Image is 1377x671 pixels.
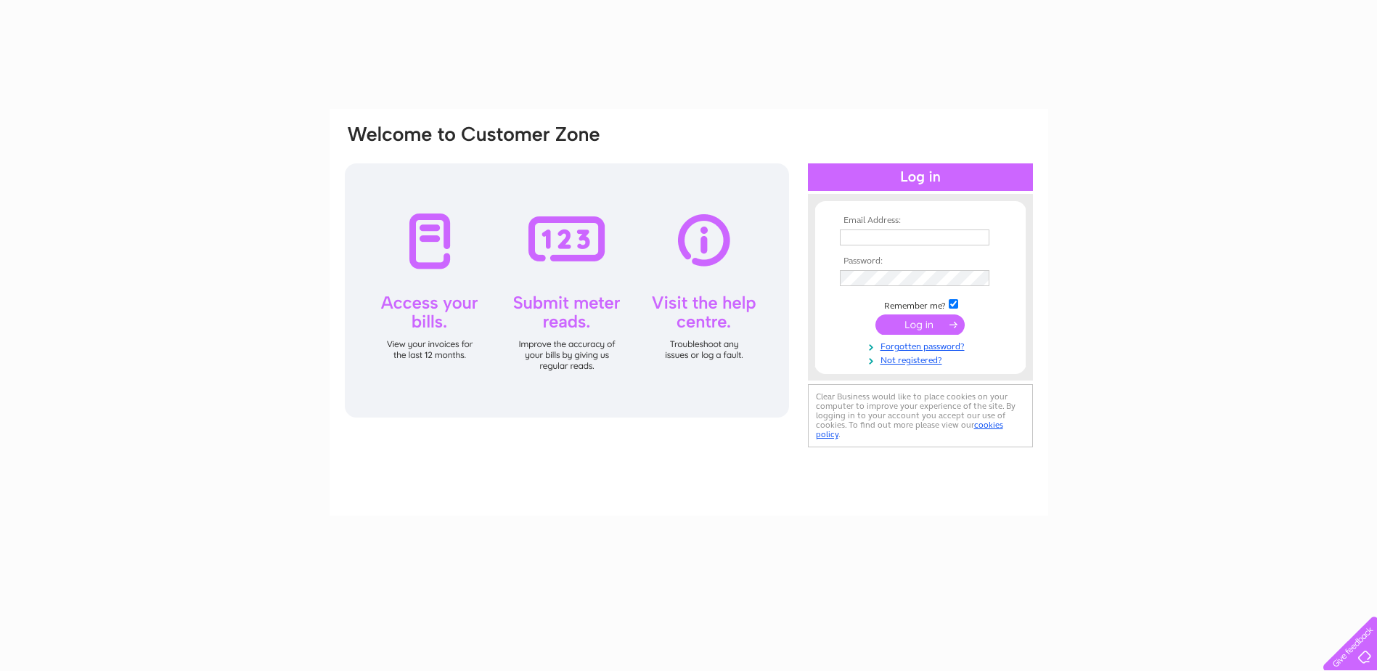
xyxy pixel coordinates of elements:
[836,297,1005,312] td: Remember me?
[875,314,965,335] input: Submit
[836,256,1005,267] th: Password:
[808,384,1033,447] div: Clear Business would like to place cookies on your computer to improve your experience of the sit...
[840,352,1005,366] a: Not registered?
[836,216,1005,226] th: Email Address:
[840,338,1005,352] a: Forgotten password?
[816,420,1003,439] a: cookies policy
